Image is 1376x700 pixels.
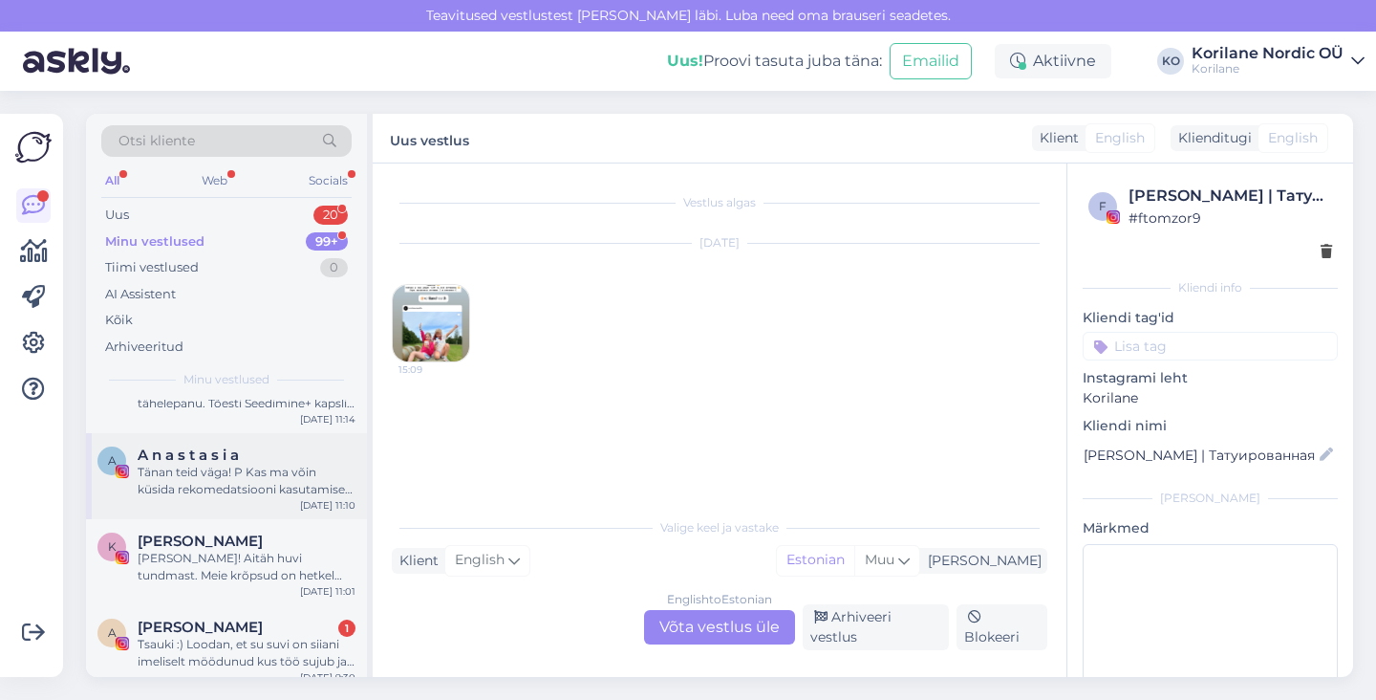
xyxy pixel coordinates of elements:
div: Socials [305,168,352,193]
span: Muu [865,551,894,568]
div: English to Estonian [667,591,772,608]
div: [PERSON_NAME] | Татуированная мама, специалист по анализу рисунка [1129,185,1332,208]
div: Uus [105,206,129,225]
p: Märkmed [1083,518,1338,538]
div: [PERSON_NAME]! Aitäh huvi tundmast. Meie krõpsud on hetkel kahjuks otsas, kuna sõltuvad otseselt ... [138,550,355,584]
span: English [455,550,505,571]
span: Kristi [138,533,263,550]
div: Kliendi info [1083,279,1338,296]
div: [DATE] 11:10 [300,498,355,513]
div: Valige keel ja vastake [392,519,1047,536]
p: Kliendi nimi [1083,416,1338,436]
div: Tsauki :) Loodan, et su suvi on siiani imeliselt möödunud kus töö sujub ja puhkehetki piisavalt. ... [138,636,355,670]
div: Tiimi vestlused [105,258,199,277]
div: 20 [313,206,348,225]
div: [DATE] 9:30 [300,670,355,685]
div: 99+ [306,232,348,252]
input: Lisa tag [1083,332,1338,361]
span: English [1268,128,1318,148]
img: attachment [393,285,469,361]
div: Blokeeri [957,604,1047,650]
b: Uus! [667,52,703,70]
p: Kliendi tag'id [1083,308,1338,328]
div: Web [198,168,231,193]
div: Klient [1032,128,1079,148]
div: Proovi tasuta juba täna: [667,50,882,73]
div: Võta vestlus üle [644,610,795,645]
p: Instagrami leht [1083,368,1338,388]
div: [DATE] 11:14 [300,412,355,427]
div: AI Assistent [105,285,176,304]
div: Minu vestlused [105,232,204,252]
input: Lisa nimi [1084,445,1316,466]
div: Arhiveeritud [105,338,183,357]
div: Korilane Nordic OÜ [1192,46,1344,61]
div: [DATE] 11:01 [300,584,355,599]
div: Klienditugi [1171,128,1252,148]
div: Arhiveeri vestlus [803,604,949,650]
div: Vestlus algas [392,194,1047,211]
div: Aktiivne [995,44,1111,78]
button: Emailid [890,43,972,79]
div: # ftomzor9 [1129,208,1332,229]
div: [PERSON_NAME] [920,551,1042,571]
div: Tänan teid väga! P Kas ma võin küsida rekomedatsiooni kasutamise kohta? C-vitamiini lapsele kui k... [138,464,355,498]
span: f [1099,199,1107,213]
div: [PERSON_NAME] [1083,490,1338,507]
span: English [1095,128,1145,148]
span: A [108,625,117,640]
span: Otsi kliente [118,131,195,151]
span: A n a s t a s i a [138,447,239,464]
label: Uus vestlus [390,125,469,151]
p: Korilane [1083,388,1338,408]
span: 15:09 [398,362,470,377]
span: Anu Luts [138,619,263,636]
div: [DATE] [392,234,1047,252]
div: Klient [392,551,439,571]
div: Estonian [777,546,854,575]
a: Korilane Nordic OÜKorilane [1192,46,1365,77]
div: 0 [320,258,348,277]
div: Korilane [1192,61,1344,77]
div: 1 [338,620,355,637]
img: Askly Logo [15,129,52,165]
span: A [108,453,117,468]
div: KO [1157,48,1184,75]
span: Minu vestlused [183,371,269,388]
div: Kõik [105,311,133,330]
div: All [101,168,123,193]
span: K [108,539,117,554]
